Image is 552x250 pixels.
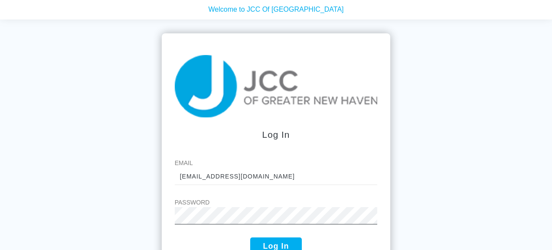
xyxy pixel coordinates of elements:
p: Welcome to JCC Of [GEOGRAPHIC_DATA] [7,2,545,13]
img: taiji-logo.png [175,55,378,117]
label: Password [175,198,378,207]
input: johnny@email.com [175,168,378,185]
label: Email [175,159,378,168]
div: Log In [175,128,378,141]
